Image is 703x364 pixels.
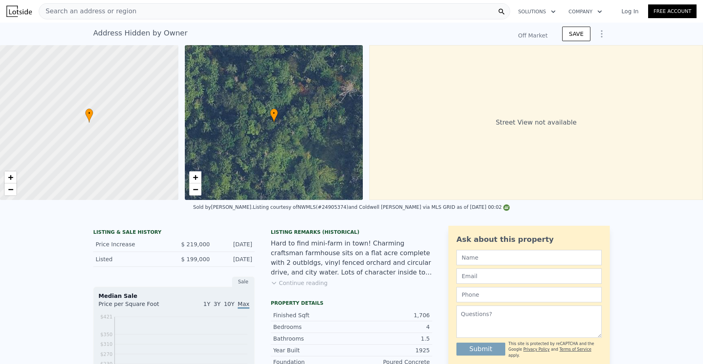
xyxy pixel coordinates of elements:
div: Hard to find mini-farm in town! Charming craftsman farmhouse sits on a flat acre complete with 2 ... [271,239,432,277]
img: NWMLS Logo [503,204,510,211]
span: Max [238,301,249,309]
a: Zoom out [4,183,17,196]
a: Free Account [648,4,697,18]
input: Name [456,250,602,265]
div: Year Built [273,346,351,354]
div: Sale [232,277,255,287]
div: 1.5 [351,335,430,343]
span: 10Y [224,301,234,307]
a: Privacy Policy [523,347,550,352]
span: + [8,172,13,182]
a: Zoom in [189,171,201,183]
tspan: $421 [100,314,113,320]
div: 1925 [351,346,430,354]
a: Zoom out [189,183,201,196]
span: $ 199,000 [181,256,210,262]
div: Bathrooms [273,335,351,343]
div: Street View not available [369,45,703,200]
tspan: $350 [100,332,113,337]
button: SAVE [562,27,590,41]
div: This site is protected by reCAPTCHA and the Google and apply. [508,341,602,358]
span: $ 219,000 [181,241,210,248]
span: • [270,110,278,117]
button: Show Options [594,26,610,42]
input: Email [456,268,602,284]
tspan: $310 [100,341,113,347]
span: 3Y [213,301,220,307]
div: Listing courtesy of NWMLS (#24905374) and Coldwell [PERSON_NAME] via MLS GRID as of [DATE] 00:02 [253,204,510,210]
button: Submit [456,343,505,356]
div: Property details [271,300,432,306]
a: Terms of Service [559,347,591,352]
button: Solutions [512,4,562,19]
div: Median Sale [98,292,249,300]
span: 1Y [203,301,210,307]
span: − [192,184,198,194]
div: • [270,108,278,123]
div: • [85,108,93,123]
div: 1,706 [351,311,430,319]
div: Off Market [517,31,549,40]
span: • [85,110,93,117]
button: Company [562,4,609,19]
span: − [8,184,13,194]
tspan: $270 [100,352,113,357]
div: Listing Remarks (Historical) [271,229,432,235]
div: Price Increase [96,240,167,248]
button: Continue reading [271,279,328,287]
span: + [192,172,198,182]
div: Sold by [PERSON_NAME] . [193,204,253,210]
div: Price per Square Foot [98,300,174,313]
img: Lotside [6,6,32,17]
div: [DATE] [216,255,252,263]
a: Zoom in [4,171,17,183]
span: Search an address or region [39,6,136,16]
div: Finished Sqft [273,311,351,319]
div: LISTING & SALE HISTORY [93,229,255,237]
div: 4 [351,323,430,331]
input: Phone [456,287,602,302]
div: [DATE] [216,240,252,248]
div: Listed [96,255,167,263]
div: Ask about this property [456,234,602,245]
a: Log In [612,7,648,15]
div: Bedrooms [273,323,351,331]
div: Address Hidden by Owner [93,27,188,39]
